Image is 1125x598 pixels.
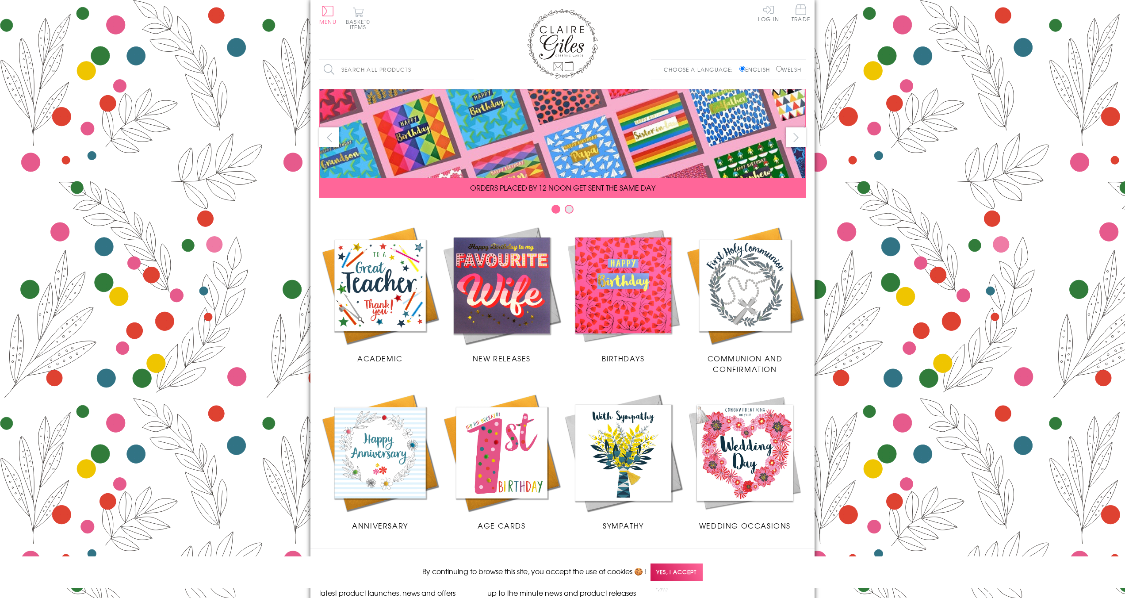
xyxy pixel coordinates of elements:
div: Carousel Pagination [319,204,806,218]
span: Menu [319,18,337,26]
button: Basket0 items [346,7,370,30]
a: Trade [792,4,810,23]
label: English [739,65,774,73]
span: Communion and Confirmation [708,353,783,374]
a: Anniversary [319,392,441,531]
a: Birthdays [562,225,684,364]
a: Log In [758,4,779,22]
button: next [786,127,806,147]
span: 0 items [350,18,370,31]
span: Academic [357,353,403,364]
a: Sympathy [562,392,684,531]
input: English [739,66,745,72]
a: Academic [319,225,441,364]
span: Age Cards [478,520,525,531]
input: Search all products [319,60,474,80]
span: Trade [792,4,810,22]
input: Search [465,60,474,80]
span: ORDERS PLACED BY 12 NOON GET SENT THE SAME DAY [470,182,655,193]
span: Sympathy [603,520,644,531]
span: New Releases [473,353,531,364]
a: Age Cards [441,392,562,531]
button: Carousel Page 1 (Current Slide) [551,205,560,214]
img: Claire Giles Greetings Cards [527,9,598,79]
button: Carousel Page 2 [565,205,574,214]
p: Choose a language: [664,65,738,73]
a: Communion and Confirmation [684,225,806,374]
span: Birthdays [602,353,644,364]
button: prev [319,127,339,147]
span: Yes, I accept [651,563,703,581]
a: New Releases [441,225,562,364]
a: Accessibility Statement [673,579,784,591]
a: Wedding Occasions [684,392,806,531]
span: Wedding Occasions [699,520,791,531]
span: Anniversary [352,520,408,531]
label: Welsh [776,65,801,73]
input: Welsh [776,66,782,72]
button: Menu [319,6,337,24]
